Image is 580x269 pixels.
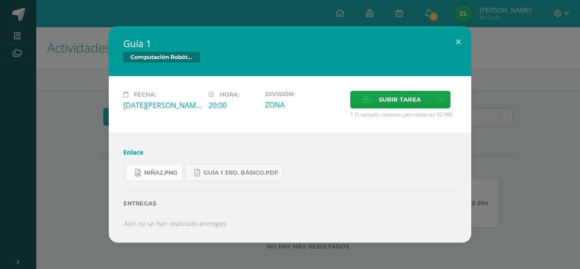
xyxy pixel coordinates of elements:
div: ZONA [265,100,343,110]
a: Guía 1 3ro. Básico.pdf [185,164,283,181]
span: Subir tarea [379,91,421,108]
div: 20:00 [208,100,258,110]
label: División: [265,91,343,98]
span: * El tamaño máximo permitido es 50 MB [350,111,457,118]
span: Fecha: [134,91,156,98]
span: Computación Robótica [123,52,200,63]
h2: Guía 1 [123,37,457,50]
div: [DATE][PERSON_NAME] [123,100,201,110]
a: Enlace [123,148,143,157]
span: niña2.png [144,169,178,176]
button: Close (Esc) [445,26,471,57]
i: Aún no se han realizado entregas [123,219,226,228]
label: Entregas [123,200,457,207]
a: niña2.png [126,164,183,181]
span: Hora: [220,91,239,98]
span: Guía 1 3ro. Básico.pdf [203,169,278,176]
